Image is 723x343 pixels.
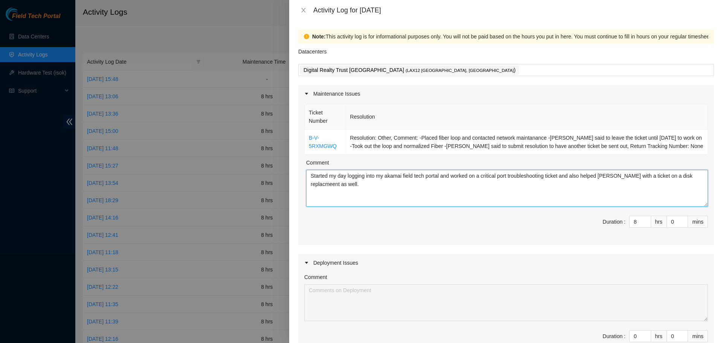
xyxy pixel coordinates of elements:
[602,332,625,340] div: Duration :
[346,130,708,155] td: Resolution: Other, Comment: -Placed fiber loop and contacted network maintanance -[PERSON_NAME] s...
[306,159,329,167] label: Comment
[346,104,708,130] th: Resolution
[651,216,667,228] div: hrs
[304,273,327,281] label: Comment
[688,216,708,228] div: mins
[304,66,516,75] p: Digital Realty Trust [GEOGRAPHIC_DATA] )
[298,254,714,271] div: Deployment Issues
[406,68,514,73] span: ( LAX12 [GEOGRAPHIC_DATA], [GEOGRAPHIC_DATA]
[651,330,667,342] div: hrs
[304,34,309,39] span: exclamation-circle
[313,6,714,14] div: Activity Log for [DATE]
[298,7,309,14] button: Close
[304,284,708,321] textarea: Comment
[300,7,307,13] span: close
[298,85,714,102] div: Maintenance Issues
[312,32,326,41] strong: Note:
[304,261,309,265] span: caret-right
[305,104,346,130] th: Ticket Number
[304,91,309,96] span: caret-right
[602,218,625,226] div: Duration :
[306,170,708,207] textarea: Comment
[298,44,326,56] p: Datacenters
[688,330,708,342] div: mins
[309,135,337,149] a: B-V-5RXMGWQ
